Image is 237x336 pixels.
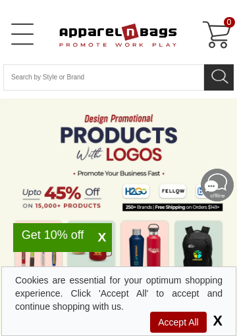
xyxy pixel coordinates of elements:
div: Get 10% off [13,230,92,240]
a: ApparelnBags [53,13,192,59]
img: ApparelnBags.com Official Website [53,13,177,56]
a: Open Left Menu [9,21,36,47]
span: Accept All [150,312,206,333]
span: X [92,230,112,245]
img: search icon [210,65,230,85]
span: 0 [224,17,235,28]
input: Search By Style or Brand [3,64,204,91]
button: Search [204,64,234,91]
span: X [209,312,223,329]
img: Chat-Offline-Icon-Mobile [201,169,234,201]
div: Cookies are essential for your optimum shopping experience. Click 'Accept All' to accept and cont... [15,274,223,313]
a: 0 [205,17,236,49]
